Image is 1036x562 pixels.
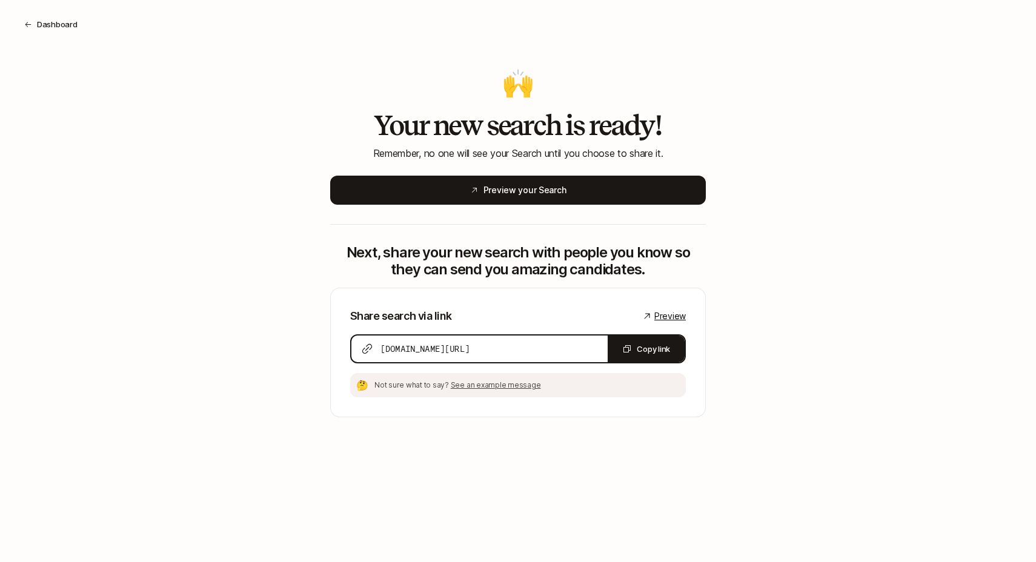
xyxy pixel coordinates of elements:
p: Share search via link [350,308,452,325]
p: Next, share your new search with people you know so they can send you amazing candidates. [330,244,706,278]
span: [DOMAIN_NAME][URL] [380,343,470,355]
span: Preview [654,309,686,323]
button: Dashboard [15,13,87,35]
button: Copy link [608,336,685,362]
p: Not sure what to say? [374,380,681,391]
a: Preview [642,309,686,323]
h2: Your new search is ready! [330,110,706,140]
span: See an example message [451,380,541,389]
div: 🤔 [355,378,370,392]
p: Remember, no one will see your Search until you choose to share it. [330,145,706,161]
button: Preview your Search [330,176,706,205]
p: 🙌 [330,70,706,96]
